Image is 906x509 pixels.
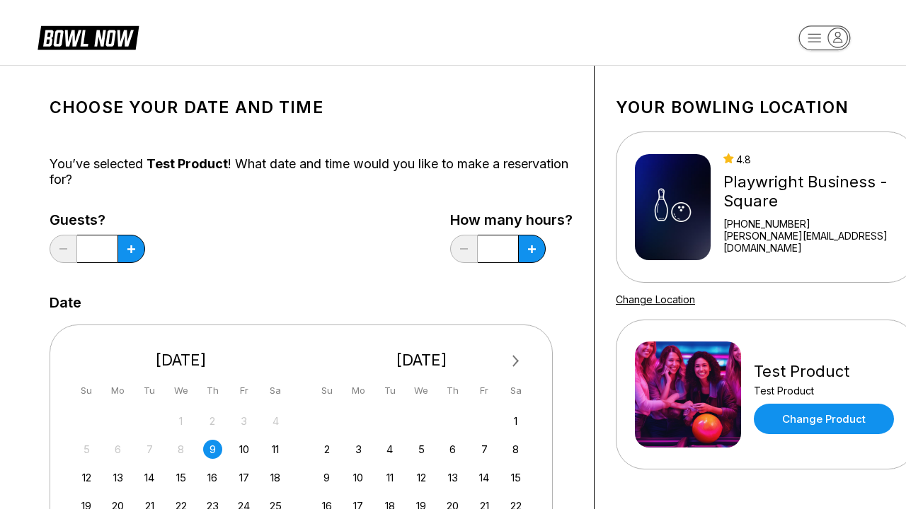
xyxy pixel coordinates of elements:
[443,381,462,400] div: Th
[266,440,285,459] div: Choose Saturday, October 11th, 2025
[266,468,285,487] div: Choose Saturday, October 18th, 2025
[349,381,368,400] div: Mo
[506,468,525,487] div: Choose Saturday, November 15th, 2025
[234,440,253,459] div: Choose Friday, October 10th, 2025
[505,350,527,373] button: Next Month
[412,381,431,400] div: We
[475,381,494,400] div: Fr
[203,440,222,459] div: Choose Thursday, October 9th, 2025
[266,411,285,431] div: Not available Saturday, October 4th, 2025
[450,212,573,228] label: How many hours?
[635,341,741,447] img: Test Product
[317,468,336,487] div: Choose Sunday, November 9th, 2025
[412,440,431,459] div: Choose Wednesday, November 5th, 2025
[723,230,898,254] a: [PERSON_NAME][EMAIL_ADDRESS][DOMAIN_NAME]
[108,468,127,487] div: Choose Monday, October 13th, 2025
[234,468,253,487] div: Choose Friday, October 17th, 2025
[380,440,399,459] div: Choose Tuesday, November 4th, 2025
[171,411,190,431] div: Not available Wednesday, October 1st, 2025
[754,404,894,434] a: Change Product
[443,440,462,459] div: Choose Thursday, November 6th, 2025
[50,156,573,187] div: You’ve selected ! What date and time would you like to make a reservation for?
[506,411,525,431] div: Choose Saturday, November 1st, 2025
[723,153,898,165] div: 4.8
[475,468,494,487] div: Choose Friday, November 14th, 2025
[140,381,159,400] div: Tu
[317,440,336,459] div: Choose Sunday, November 2nd, 2025
[506,381,525,400] div: Sa
[171,440,190,459] div: Not available Wednesday, October 8th, 2025
[723,172,898,211] div: Playwright Business - Square
[203,468,222,487] div: Choose Thursday, October 16th, 2025
[412,468,431,487] div: Choose Wednesday, November 12th, 2025
[140,440,159,459] div: Not available Tuesday, October 7th, 2025
[443,468,462,487] div: Choose Thursday, November 13th, 2025
[317,381,336,400] div: Su
[234,411,253,431] div: Not available Friday, October 3rd, 2025
[234,381,253,400] div: Fr
[140,468,159,487] div: Choose Tuesday, October 14th, 2025
[77,440,96,459] div: Not available Sunday, October 5th, 2025
[171,468,190,487] div: Choose Wednesday, October 15th, 2025
[50,295,81,310] label: Date
[203,411,222,431] div: Not available Thursday, October 2nd, 2025
[171,381,190,400] div: We
[754,385,894,397] div: Test Product
[203,381,222,400] div: Th
[754,362,894,381] div: Test Product
[147,156,228,171] span: Test Product
[616,293,695,305] a: Change Location
[266,381,285,400] div: Sa
[71,351,291,370] div: [DATE]
[312,351,532,370] div: [DATE]
[77,381,96,400] div: Su
[349,440,368,459] div: Choose Monday, November 3rd, 2025
[50,98,573,117] h1: Choose your Date and time
[349,468,368,487] div: Choose Monday, November 10th, 2025
[380,381,399,400] div: Tu
[380,468,399,487] div: Choose Tuesday, November 11th, 2025
[50,212,145,228] label: Guests?
[635,154,711,260] img: Playwright Business - Square
[723,218,898,230] div: [PHONE_NUMBER]
[77,468,96,487] div: Choose Sunday, October 12th, 2025
[475,440,494,459] div: Choose Friday, November 7th, 2025
[108,381,127,400] div: Mo
[506,440,525,459] div: Choose Saturday, November 8th, 2025
[108,440,127,459] div: Not available Monday, October 6th, 2025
